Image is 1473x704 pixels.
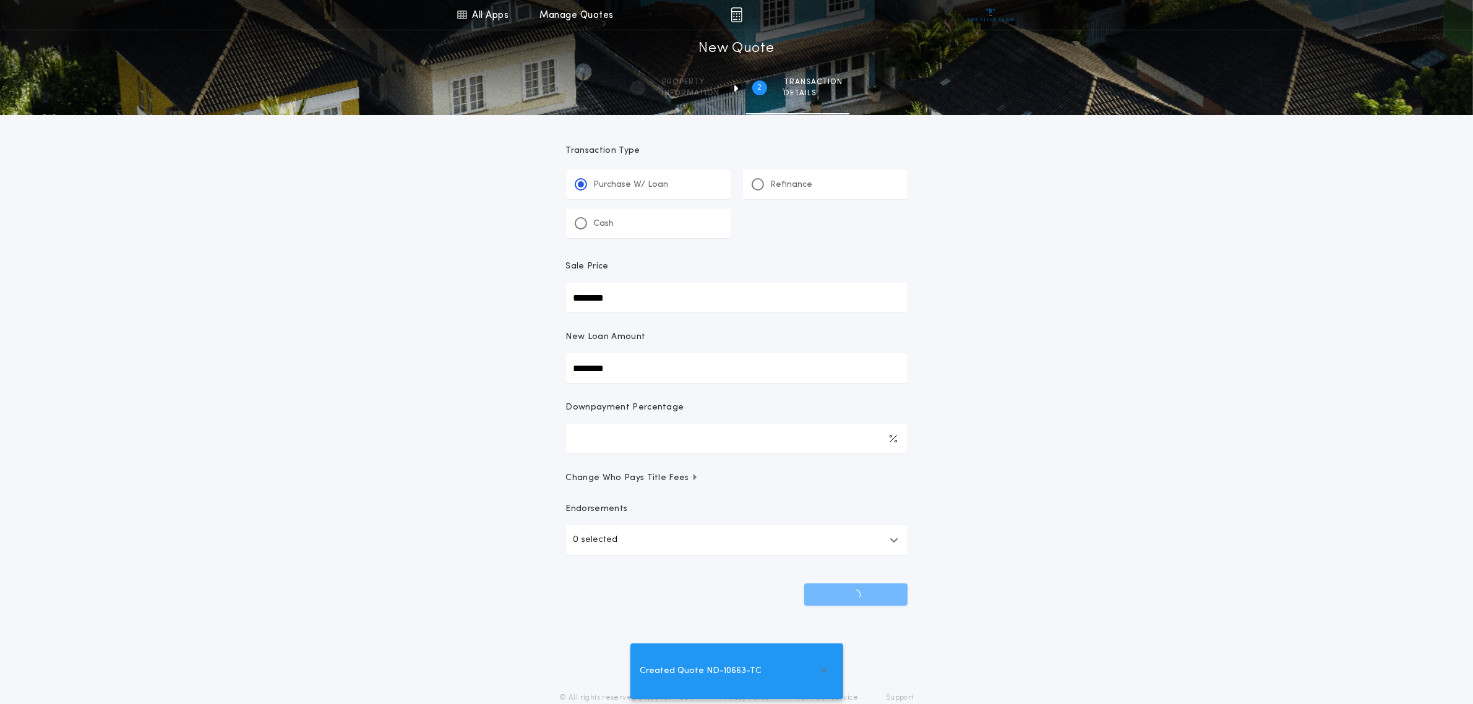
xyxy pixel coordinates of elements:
[757,83,762,93] h2: 2
[784,77,843,87] span: Transaction
[698,39,774,59] h1: New Quote
[566,525,908,555] button: 0 selected
[566,260,609,273] p: Sale Price
[784,88,843,98] span: details
[566,145,908,157] p: Transaction Type
[594,179,669,191] p: Purchase W/ Loan
[566,353,908,383] input: New Loan Amount
[566,331,646,343] p: New Loan Amount
[566,472,908,484] button: Change Who Pays Title Fees
[771,179,813,191] p: Refinance
[663,88,720,98] span: information
[566,503,908,515] p: Endorsements
[566,283,908,312] input: Sale Price
[640,664,762,678] span: Created Quote ND-10663-TC
[731,7,742,22] img: img
[968,9,1014,21] img: vs-icon
[573,533,618,547] p: 0 selected
[566,472,699,484] span: Change Who Pays Title Fees
[594,218,614,230] p: Cash
[566,424,908,453] input: Downpayment Percentage
[566,401,684,414] p: Downpayment Percentage
[663,77,720,87] span: Property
